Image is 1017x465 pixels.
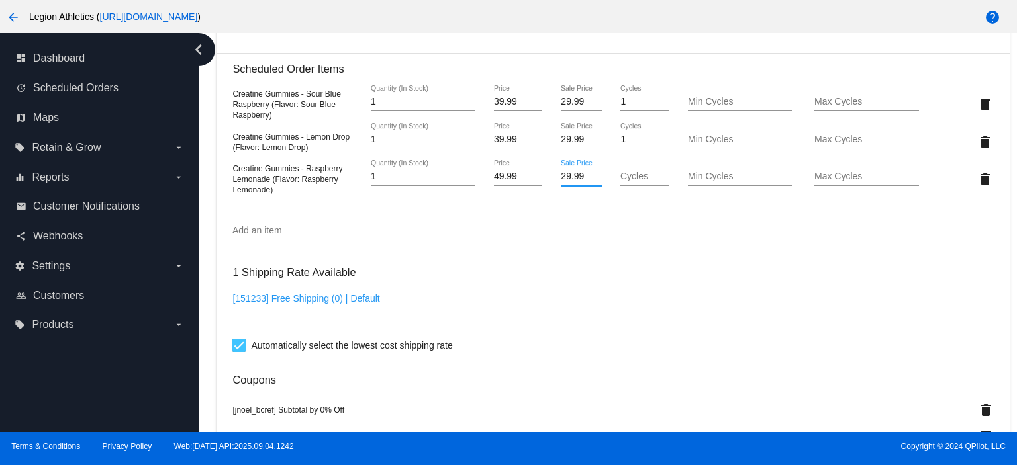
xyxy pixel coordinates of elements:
span: Settings [32,260,70,272]
span: Creatine Gummies - Sour Blue Raspberry (Flavor: Sour Blue Raspberry) [232,89,340,120]
input: Max Cycles [814,134,918,145]
i: arrow_drop_down [173,172,184,183]
span: Legion Athletics ( ) [29,11,201,22]
a: map Maps [16,107,184,128]
mat-icon: help [985,9,1000,25]
a: people_outline Customers [16,285,184,306]
i: arrow_drop_down [173,142,184,153]
i: settings [15,261,25,271]
input: Quantity (In Stock) [371,134,475,145]
a: [151233] Free Shipping (0) | Default [232,293,379,304]
i: dashboard [16,53,26,63]
input: Price [494,134,542,145]
input: Cycles [620,171,669,182]
i: email [16,201,26,212]
a: Web:[DATE] API:2025.09.04.1242 [174,442,294,451]
mat-icon: delete [977,97,993,112]
a: dashboard Dashboard [16,48,184,69]
i: local_offer [15,142,25,153]
mat-icon: arrow_back [5,9,21,25]
a: update Scheduled Orders [16,77,184,99]
input: Quantity (In Stock) [371,97,475,107]
input: Price [494,171,542,182]
i: update [16,83,26,93]
i: arrow_drop_down [173,319,184,330]
a: share Webhooks [16,226,184,247]
input: Min Cycles [688,171,792,182]
input: Price [494,97,542,107]
span: Customer Notifications [33,200,140,212]
a: Terms & Conditions [11,442,80,451]
span: Customers [33,290,84,302]
span: Products [32,319,73,331]
span: Retain & Grow [32,142,101,153]
input: Cycles [620,97,669,107]
a: email Customer Notifications [16,196,184,217]
span: Creatine Gummies - Lemon Drop (Flavor: Lemon Drop) [232,132,350,152]
mat-icon: delete [978,402,994,418]
i: local_offer [15,319,25,330]
a: Privacy Policy [103,442,152,451]
span: Maps [33,112,59,124]
i: share [16,231,26,241]
input: Sale Price [561,134,601,145]
i: chevron_left [188,39,209,60]
input: Min Cycles [688,134,792,145]
span: Copyright © 2024 QPilot, LLC [520,442,1006,451]
input: Max Cycles [814,97,918,107]
h3: 1 Shipping Rate Available [232,258,356,286]
i: map [16,112,26,123]
h3: Scheduled Order Items [232,53,993,75]
h3: Coupons [232,364,993,386]
mat-icon: delete [977,171,993,187]
input: Min Cycles [688,97,792,107]
input: Sale Price [561,171,601,182]
input: Quantity (In Stock) [371,171,475,182]
span: Scheduled Orders [33,82,119,94]
input: Sale Price [561,97,601,107]
i: people_outline [16,290,26,301]
mat-icon: delete [977,134,993,150]
span: Automatically select the lowest cost shipping rate [251,337,452,353]
a: [URL][DOMAIN_NAME] [100,11,198,22]
i: arrow_drop_down [173,261,184,271]
input: Max Cycles [814,171,918,182]
input: Cycles [620,134,669,145]
span: Creatine Gummies - Raspberry Lemonade (Flavor: Raspberry Lemonade) [232,164,342,194]
span: Dashboard [33,52,85,64]
mat-icon: delete [978,429,994,444]
i: equalizer [15,172,25,183]
span: Reports [32,171,69,183]
span: Webhooks [33,230,83,242]
span: [jnoel_bcref] Subtotal by 0% Off [232,405,344,415]
input: Add an item [232,226,993,236]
